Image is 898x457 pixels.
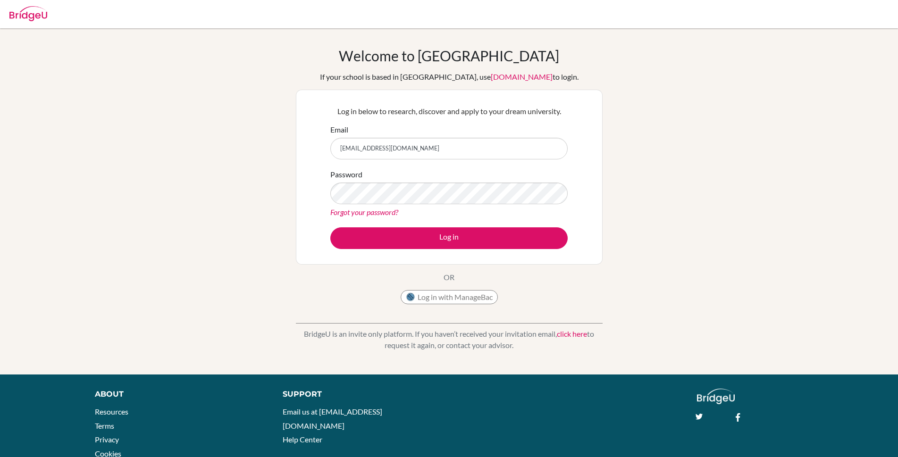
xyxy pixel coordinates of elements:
img: logo_white@2x-f4f0deed5e89b7ecb1c2cc34c3e3d731f90f0f143d5ea2071677605dd97b5244.png [697,389,735,404]
img: Bridge-U [9,6,47,21]
div: About [95,389,261,400]
a: [DOMAIN_NAME] [491,72,553,81]
button: Log in with ManageBac [401,290,498,304]
p: BridgeU is an invite only platform. If you haven’t received your invitation email, to request it ... [296,328,603,351]
p: Log in below to research, discover and apply to your dream university. [330,106,568,117]
div: If your school is based in [GEOGRAPHIC_DATA], use to login. [320,71,579,83]
a: Privacy [95,435,119,444]
button: Log in [330,227,568,249]
a: click here [557,329,587,338]
a: Terms [95,421,114,430]
h1: Welcome to [GEOGRAPHIC_DATA] [339,47,559,64]
a: Forgot your password? [330,208,398,216]
p: OR [444,272,454,283]
label: Email [330,124,348,135]
a: Email us at [EMAIL_ADDRESS][DOMAIN_NAME] [283,407,382,430]
a: Resources [95,407,128,416]
label: Password [330,169,362,180]
div: Support [283,389,438,400]
a: Help Center [283,435,322,444]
